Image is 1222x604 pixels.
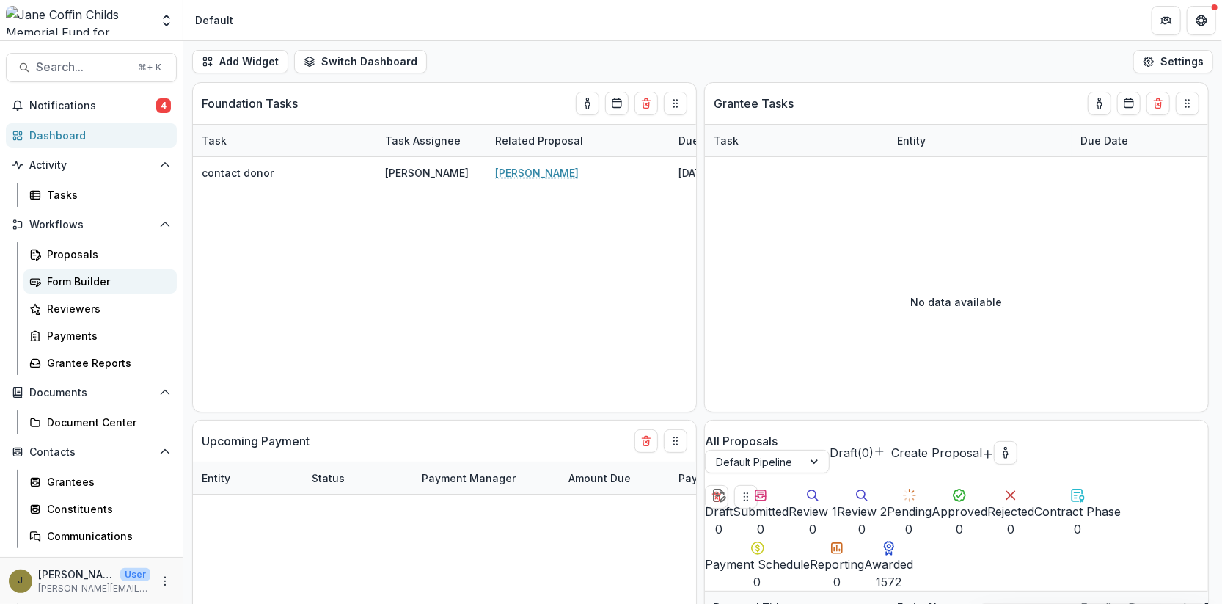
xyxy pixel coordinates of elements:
[376,125,486,156] div: Task Assignee
[47,328,165,343] div: Payments
[932,485,987,538] button: Approved0
[874,444,982,462] button: Create Proposal
[987,520,1034,538] div: 0
[29,100,156,112] span: Notifications
[413,462,560,494] div: Payment Manager
[195,12,233,28] div: Default
[705,125,888,156] div: Task
[560,462,670,494] div: Amount Due
[29,128,165,143] div: Dashboard
[705,485,733,538] button: Draft0
[705,133,747,148] div: Task
[23,351,177,375] a: Grantee Reports
[156,572,174,590] button: More
[120,568,150,581] p: User
[202,432,310,450] p: Upcoming Payment
[193,462,303,494] div: Entity
[670,462,780,494] div: Payment Type
[156,6,177,35] button: Open entity switcher
[294,50,427,73] button: Switch Dashboard
[810,538,864,591] button: Reporting0
[987,503,1034,520] div: Rejected
[486,125,670,156] div: Related Proposal
[1117,92,1141,115] button: Calendar
[1152,6,1181,35] button: Partners
[6,94,177,117] button: Notifications4
[837,485,887,538] button: Review 20
[1072,125,1182,156] div: Due Date
[135,59,164,76] div: ⌘ + K
[23,410,177,434] a: Document Center
[1133,50,1213,73] button: Settings
[202,165,274,181] p: contact donor
[982,444,994,462] button: Create Proposal
[810,556,864,573] div: Reporting
[6,440,177,464] button: Open Contacts
[789,485,837,538] button: Review 10
[36,60,129,74] span: Search...
[670,125,780,156] div: Due Date
[987,485,1034,538] button: Rejected0
[670,470,761,486] div: Payment Type
[705,573,810,591] div: 0
[576,92,599,115] button: toggle-assigned-to-me
[664,429,687,453] button: Drag
[6,123,177,148] a: Dashboard
[18,576,23,586] div: Jamie
[189,10,239,31] nav: breadcrumb
[193,470,239,486] div: Entity
[47,528,165,544] div: Communications
[634,429,658,453] button: Delete card
[888,133,934,148] div: Entity
[733,503,789,520] div: Submitted
[705,432,830,450] p: All Proposals
[385,165,469,181] div: [PERSON_NAME]
[376,133,469,148] div: Task Assignee
[634,92,658,115] button: Delete card
[1034,503,1121,520] div: Contract Phase
[664,92,687,115] button: Drag
[486,133,592,148] div: Related Proposal
[23,497,177,521] a: Constituents
[47,274,165,289] div: Form Builder
[864,573,913,591] div: 1572
[1187,6,1216,35] button: Get Help
[705,503,733,520] div: Draft
[47,355,165,371] div: Grantee Reports
[911,294,1003,310] p: No data available
[193,125,376,156] div: Task
[23,269,177,294] a: Form Builder
[733,520,789,538] div: 0
[303,462,413,494] div: Status
[888,125,1072,156] div: Entity
[1072,133,1137,148] div: Due Date
[38,567,114,582] p: [PERSON_NAME]
[837,520,887,538] div: 0
[789,520,837,538] div: 0
[47,187,165,203] div: Tasks
[705,520,733,538] div: 0
[1146,92,1170,115] button: Delete card
[932,503,987,520] div: Approved
[6,153,177,177] button: Open Activity
[23,183,177,207] a: Tasks
[192,50,288,73] button: Add Widget
[932,520,987,538] div: 0
[6,554,177,578] button: Open Data & Reporting
[23,524,177,548] a: Communications
[887,503,932,520] div: Pending
[714,95,794,112] p: Grantee Tasks
[994,441,1017,465] button: toggle-assigned-to-me
[47,301,165,316] div: Reviewers
[6,6,150,35] img: Jane Coffin Childs Memorial Fund for Medical Research logo
[864,538,913,591] button: Awarded1572
[605,92,629,115] button: Calendar
[1088,92,1111,115] button: toggle-assigned-to-me
[6,381,177,404] button: Open Documents
[156,98,171,113] span: 4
